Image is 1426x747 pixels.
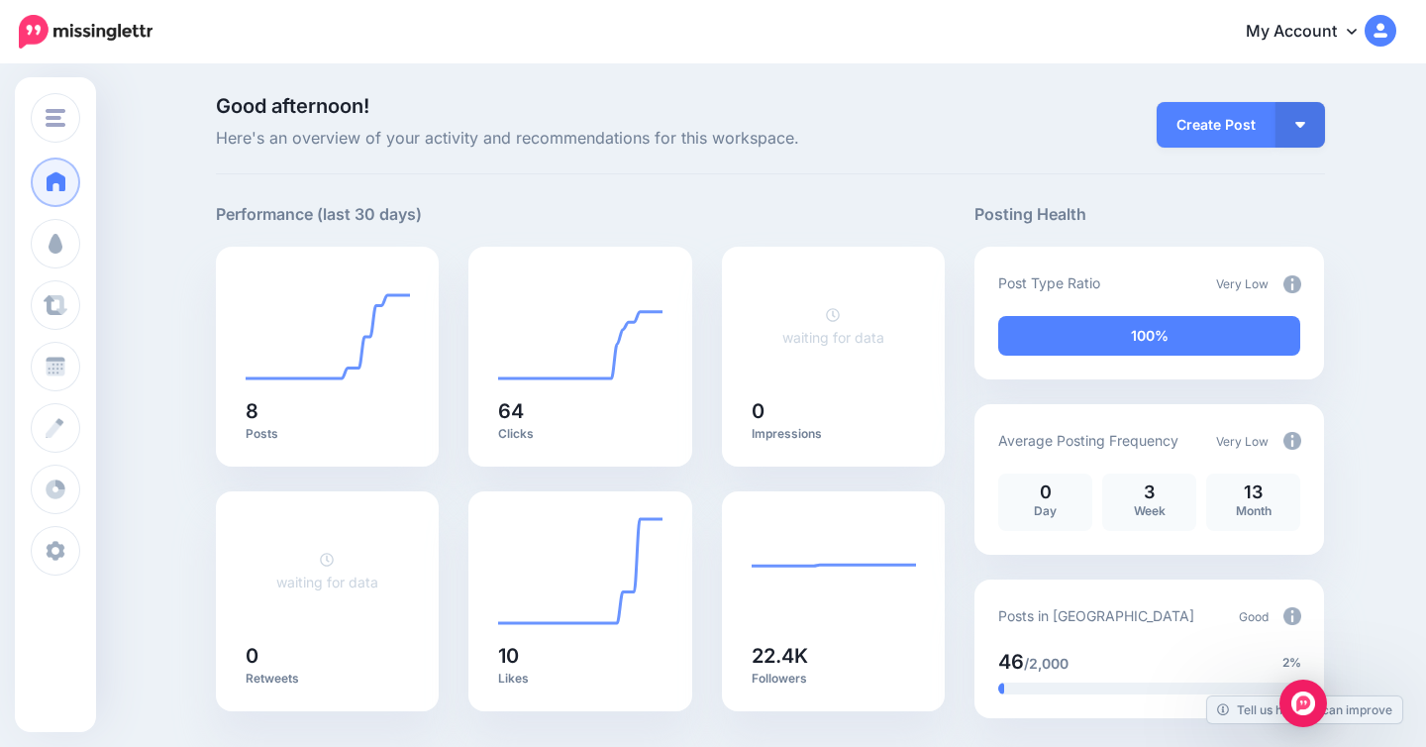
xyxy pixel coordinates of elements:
p: 0 [1008,483,1082,501]
p: Average Posting Frequency [998,429,1178,452]
p: Post Type Ratio [998,271,1100,294]
img: Missinglettr [19,15,153,49]
div: Open Intercom Messenger [1279,680,1327,727]
a: My Account [1226,8,1396,56]
h5: Performance (last 30 days) [216,202,422,227]
a: waiting for data [276,551,378,590]
p: Clicks [498,426,662,442]
img: menu.png [46,109,65,127]
p: 3 [1112,483,1186,501]
h5: Posting Health [974,202,1324,227]
h5: 0 [246,646,410,666]
img: info-circle-grey.png [1283,607,1301,625]
img: info-circle-grey.png [1283,432,1301,450]
div: 100% of your posts in the last 30 days have been from Drip Campaigns [998,316,1300,356]
h5: 8 [246,401,410,421]
h5: 64 [498,401,662,421]
span: Good [1239,609,1269,624]
span: Week [1134,503,1166,518]
h5: 22.4K [752,646,916,666]
h5: 10 [498,646,662,666]
span: Month [1236,503,1272,518]
div: 2% of your posts in the last 30 days have been from Drip Campaigns [998,683,1004,694]
h5: 0 [752,401,916,421]
a: waiting for data [782,306,884,346]
span: Here's an overview of your activity and recommendations for this workspace. [216,126,946,152]
span: 2% [1282,653,1301,673]
span: Day [1034,503,1057,518]
img: info-circle-grey.png [1283,275,1301,293]
img: arrow-down-white.png [1295,122,1305,128]
span: /2,000 [1024,655,1069,672]
p: 13 [1216,483,1290,501]
a: Create Post [1157,102,1275,148]
p: Impressions [752,426,916,442]
p: Posts [246,426,410,442]
p: Likes [498,671,662,687]
span: Very Low [1216,276,1269,291]
span: Good afternoon! [216,94,369,118]
p: Posts in [GEOGRAPHIC_DATA] [998,604,1194,627]
a: Tell us how we can improve [1207,696,1402,723]
p: Retweets [246,671,410,687]
span: Very Low [1216,434,1269,449]
p: Followers [752,671,916,687]
span: 46 [998,650,1024,674]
